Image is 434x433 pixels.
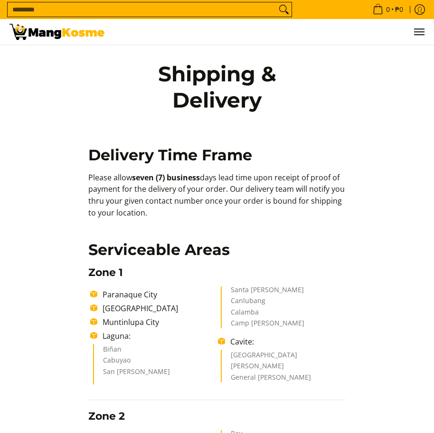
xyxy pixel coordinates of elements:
li: Cabuyao [103,357,209,368]
button: Search [276,2,292,17]
li: Laguna: [98,330,218,342]
span: Paranaque City [103,289,157,300]
li: [GEOGRAPHIC_DATA] [98,303,218,314]
li: General [PERSON_NAME] [231,374,337,383]
li: Santa [PERSON_NAME] [231,286,337,298]
span: ₱0 [394,6,405,13]
li: [PERSON_NAME] [231,363,337,374]
p: Please allow days lead time upon receipt of proof of payment for the delivery of your order. Our ... [88,172,346,228]
b: seven (7) business [132,172,200,183]
h2: Serviceable Areas [88,240,346,259]
nav: Main Menu [114,19,425,45]
li: San [PERSON_NAME] [103,368,209,380]
li: Canlubang [231,297,337,309]
li: Cavite: [226,336,346,347]
img: Shipping &amp; Delivery Page l Mang Kosme: Home Appliances Warehouse Sale! [9,24,104,40]
li: Calamba [231,309,337,320]
span: • [370,4,406,15]
h2: Delivery Time Frame [88,146,346,165]
h3: Zone 2 [88,410,346,423]
li: Muntinlupa City [98,316,218,328]
li: Camp [PERSON_NAME] [231,320,337,328]
h1: Shipping & Delivery [116,61,319,113]
h3: Zone 1 [88,266,346,279]
span: 0 [385,6,391,13]
li: Biñan [103,346,209,357]
ul: Customer Navigation [114,19,425,45]
li: [GEOGRAPHIC_DATA] [231,352,337,363]
button: Menu [413,19,425,45]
